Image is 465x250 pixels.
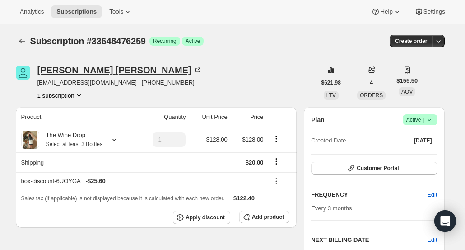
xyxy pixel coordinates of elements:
[16,152,137,172] th: Shipping
[46,141,102,147] small: Select at least 3 Bottles
[269,156,284,166] button: Shipping actions
[311,190,427,199] h2: FREQUENCY
[230,107,266,127] th: Price
[246,159,264,166] span: $20.00
[37,66,202,75] div: [PERSON_NAME] [PERSON_NAME]
[427,236,437,245] button: Edit
[423,8,445,15] span: Settings
[434,210,456,232] div: Open Intercom Messenger
[311,136,346,145] span: Created Date
[206,136,228,143] span: $128.00
[326,92,336,99] span: LTV
[239,211,289,223] button: Add product
[233,195,255,202] span: $122.40
[51,5,102,18] button: Subscriptions
[56,8,97,15] span: Subscriptions
[406,115,434,124] span: Active
[37,91,84,100] button: Product actions
[427,190,437,199] span: Edit
[86,177,106,186] span: - $25.60
[21,177,264,186] div: box-discount-6UOYGA
[20,8,44,15] span: Analytics
[21,195,225,202] span: Sales tax (if applicable) is not displayed because it is calculated with each new order.
[242,136,264,143] span: $128.00
[414,137,432,144] span: [DATE]
[357,165,399,172] span: Customer Portal
[422,188,442,202] button: Edit
[311,236,427,245] h2: NEXT BILLING DATE
[186,214,225,221] span: Apply discount
[395,38,427,45] span: Create order
[311,115,325,124] h2: Plan
[396,76,418,85] span: $155.50
[16,107,137,127] th: Product
[366,5,407,18] button: Help
[137,107,189,127] th: Quantity
[409,134,437,147] button: [DATE]
[311,162,437,175] button: Customer Portal
[37,78,202,87] span: [EMAIL_ADDRESS][DOMAIN_NAME] · [PHONE_NUMBER]
[390,35,432,47] button: Create order
[311,205,352,212] span: Every 3 months
[316,76,346,89] button: $621.98
[173,211,230,224] button: Apply discount
[104,5,138,18] button: Tools
[409,5,451,18] button: Settings
[364,76,378,89] button: 4
[360,92,383,99] span: ORDERS
[370,79,373,86] span: 4
[252,213,284,221] span: Add product
[14,5,49,18] button: Analytics
[39,131,102,149] div: The Wine Drop
[269,134,284,144] button: Product actions
[186,38,200,45] span: Active
[423,116,424,123] span: |
[16,35,28,47] button: Subscriptions
[321,79,341,86] span: $621.98
[16,66,30,80] span: Rachelle Matsumura
[109,8,123,15] span: Tools
[188,107,230,127] th: Unit Price
[401,89,413,95] span: AOV
[30,36,146,46] span: Subscription #33648476259
[380,8,392,15] span: Help
[153,38,177,45] span: Recurring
